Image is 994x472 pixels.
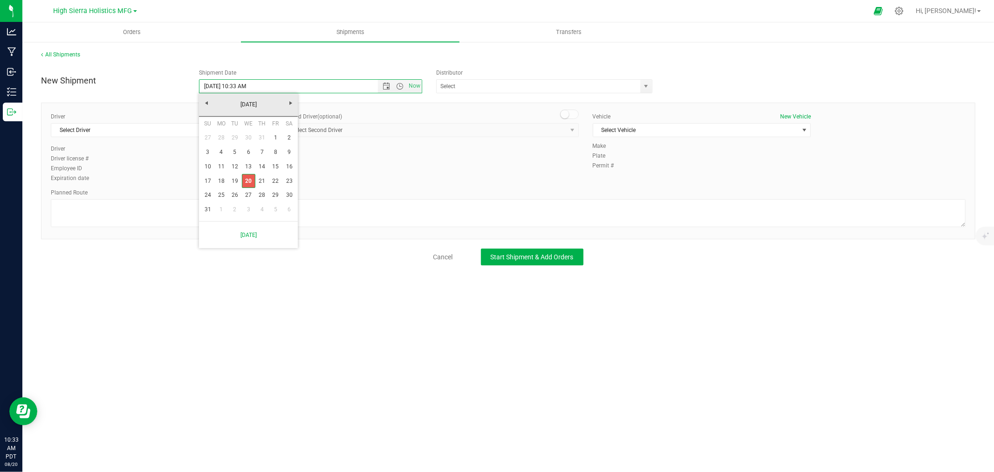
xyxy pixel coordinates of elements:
[593,124,799,137] span: Select Vehicle
[481,249,583,265] button: Start Shipment & Add Orders
[255,188,269,202] a: 28
[437,80,634,93] input: Select
[436,69,463,77] label: Distributor
[269,145,282,160] a: 8
[7,47,16,56] inline-svg: Manufacturing
[868,2,889,20] span: Open Ecommerce Menu
[41,51,80,58] a: All Shipments
[7,67,16,76] inline-svg: Inbound
[4,461,18,468] p: 08/20
[228,188,241,202] a: 26
[407,79,423,93] span: Set Current date
[201,174,214,188] a: 17
[51,189,88,196] span: Planned Route
[593,161,621,170] label: Permit #
[242,202,255,217] a: 3
[255,202,269,217] a: 4
[255,117,269,131] th: Thursday
[242,117,255,131] th: Wednesday
[7,27,16,36] inline-svg: Analytics
[780,112,811,121] button: New Vehicle
[214,202,228,217] a: 1
[916,7,976,14] span: Hi, [PERSON_NAME]!
[640,80,652,93] span: select
[51,164,97,173] label: Employee ID
[201,188,214,202] a: 24
[201,131,214,145] a: 27
[201,117,214,131] th: Sunday
[242,188,255,202] a: 27
[214,188,228,202] a: 25
[7,87,16,97] inline-svg: Inventory
[255,145,269,160] a: 7
[241,22,459,42] a: Shipments
[214,174,228,188] a: 18
[317,113,342,120] span: (optional)
[282,188,296,202] a: 30
[593,142,621,150] label: Make
[54,7,132,15] span: High Sierra Holistics MFG
[201,202,214,217] a: 31
[51,112,65,121] label: Driver
[22,22,241,42] a: Orders
[255,160,269,174] a: 14
[214,131,228,145] a: 28
[893,7,905,15] div: Manage settings
[392,83,408,90] span: Open the time view
[282,160,296,174] a: 16
[324,28,377,36] span: Shipments
[799,124,810,137] span: select
[214,160,228,174] a: 11
[4,436,18,461] p: 10:33 AM PDT
[228,174,241,188] a: 19
[593,152,621,160] label: Plate
[282,174,296,188] a: 23
[228,131,241,145] a: 29
[199,97,299,112] a: [DATE]
[269,202,282,217] a: 5
[283,112,342,121] label: Second Driver
[255,174,269,188] a: 21
[269,174,282,188] a: 22
[201,160,214,174] a: 10
[51,124,257,137] span: Select Driver
[110,28,153,36] span: Orders
[242,174,255,188] td: Current focused date is 8/20/2025
[228,117,241,131] th: Tuesday
[51,145,97,153] label: Driver
[228,145,241,160] a: 5
[378,83,394,90] span: Open the date view
[7,107,16,117] inline-svg: Outbound
[255,131,269,145] a: 31
[242,131,255,145] a: 30
[433,252,453,262] a: Cancel
[269,131,282,145] a: 1
[459,22,678,42] a: Transfers
[214,145,228,160] a: 4
[283,96,298,110] a: Next
[204,225,293,244] a: [DATE]
[228,160,241,174] a: 12
[282,131,296,145] a: 2
[491,253,574,261] span: Start Shipment & Add Orders
[41,76,185,85] h4: New Shipment
[51,174,97,182] label: Expiration date
[228,202,241,217] a: 2
[282,202,296,217] a: 6
[269,117,282,131] th: Friday
[282,117,296,131] th: Saturday
[214,117,228,131] th: Monday
[269,188,282,202] a: 29
[282,145,296,160] a: 9
[201,145,214,160] a: 3
[269,160,282,174] a: 15
[593,112,611,121] label: Vehicle
[199,69,236,77] label: Shipment Date
[9,397,37,425] iframe: Resource center
[51,154,97,163] label: Driver license #
[543,28,594,36] span: Transfers
[242,160,255,174] a: 13
[242,145,255,160] a: 6
[199,96,213,110] a: Previous
[242,174,255,188] a: 20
